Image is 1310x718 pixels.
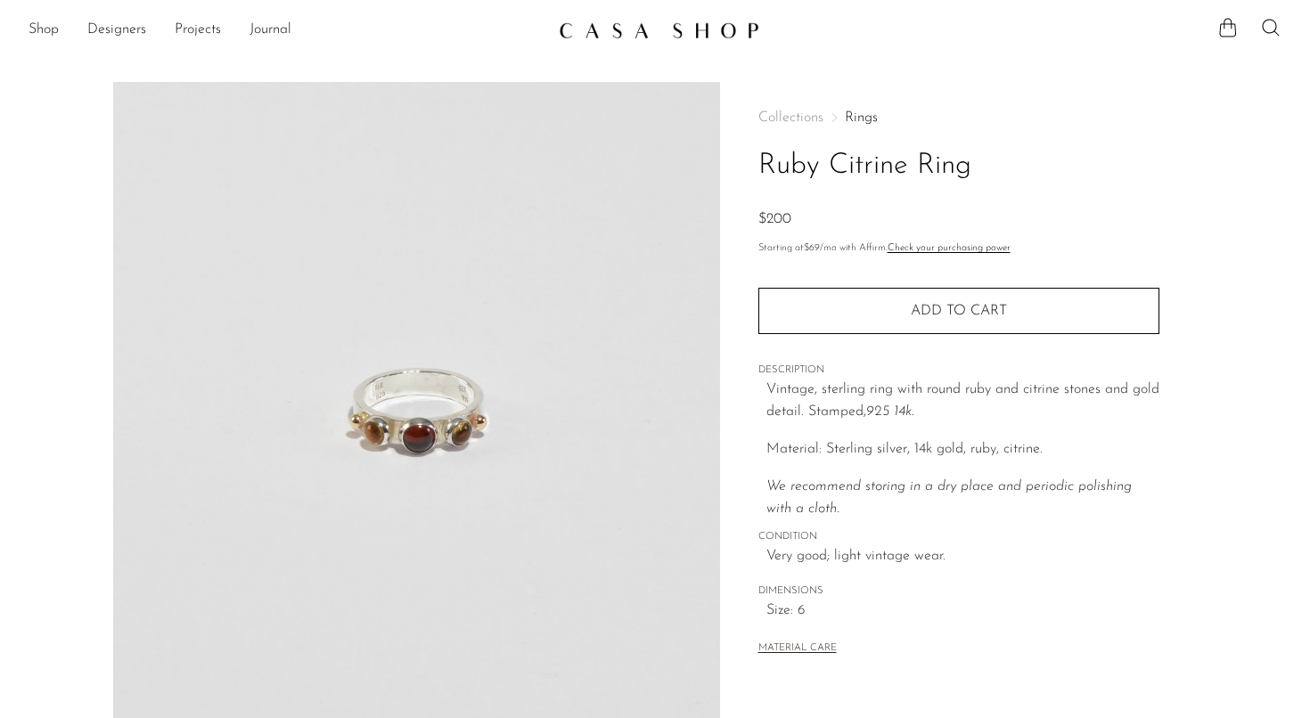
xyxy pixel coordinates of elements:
span: DESCRIPTION [758,363,1159,379]
a: Check your purchasing power - Learn more about Affirm Financing (opens in modal) [888,243,1011,253]
i: We recommend storing in a dry place and periodic polishing with a cloth. [766,479,1132,517]
nav: Desktop navigation [29,15,544,45]
a: Projects [175,19,221,42]
span: Size: 6 [766,600,1159,623]
button: MATERIAL CARE [758,642,837,656]
p: Material: Sterling silver, 14k gold, ruby, citrine. [766,438,1159,461]
span: $69 [804,243,820,253]
span: Very good; light vintage wear. [766,545,1159,568]
span: CONDITION [758,529,1159,545]
em: 925 14k. [866,404,914,419]
span: $200 [758,212,791,226]
h1: Ruby Citrine Ring [758,143,1159,189]
a: Journal [250,19,291,42]
span: DIMENSIONS [758,583,1159,600]
p: Vintage, sterling ring with round ruby and citrine stones and gold detail. Stamped, [766,379,1159,424]
a: Rings [845,110,878,125]
nav: Breadcrumbs [758,110,1159,125]
p: Starting at /mo with Affirm. [758,241,1159,257]
span: Collections [758,110,823,125]
button: Add to cart [758,288,1159,334]
a: Designers [87,19,146,42]
ul: NEW HEADER MENU [29,15,544,45]
span: Add to cart [911,303,1007,320]
a: Shop [29,19,59,42]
